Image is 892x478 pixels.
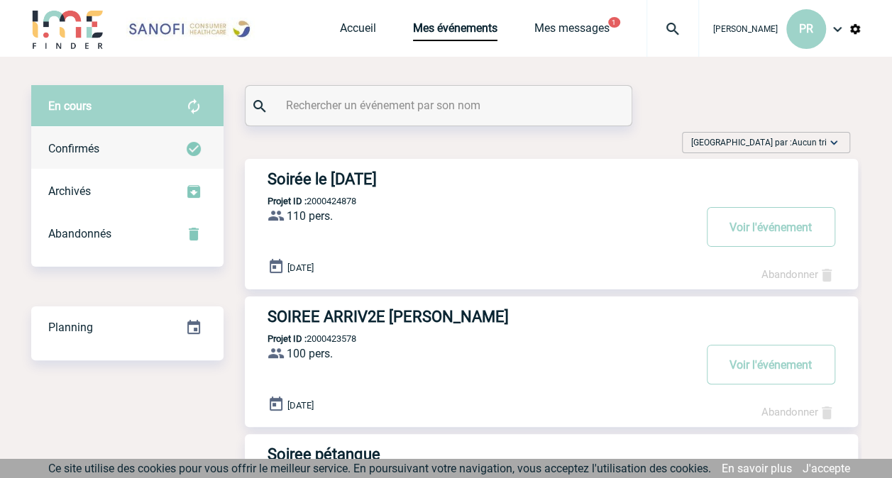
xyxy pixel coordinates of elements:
button: 1 [608,17,620,28]
p: 2000423578 [245,333,356,344]
span: 100 pers. [287,347,333,360]
span: Ce site utilise des cookies pour vous offrir le meilleur service. En poursuivant votre navigation... [48,462,711,475]
a: Planning [31,306,224,348]
a: Soiree pétanque [245,445,858,463]
div: Retrouvez ici tous vos évènements avant confirmation [31,85,224,128]
a: Mes événements [413,21,497,41]
img: baseline_expand_more_white_24dp-b.png [827,135,841,150]
span: [PERSON_NAME] [713,24,778,34]
a: Mes messages [534,21,610,41]
a: J'accepte [803,462,850,475]
a: Abandonner [761,268,835,281]
span: 110 pers. [287,209,333,223]
a: En savoir plus [722,462,792,475]
span: Aucun tri [792,138,827,148]
h3: Soiree pétanque [268,445,693,463]
button: Voir l'événement [707,207,835,247]
span: Planning [48,321,93,334]
span: [DATE] [287,262,314,273]
div: Retrouvez ici tous les événements que vous avez décidé d'archiver [31,170,224,213]
span: Confirmés [48,142,99,155]
h3: Soirée le [DATE] [268,170,693,188]
p: 2000424878 [245,196,356,206]
span: [DATE] [287,400,314,411]
div: Retrouvez ici tous vos événements annulés [31,213,224,255]
input: Rechercher un événement par son nom [282,95,598,116]
span: Abandonnés [48,227,111,240]
span: Archivés [48,184,91,198]
a: SOIREE ARRIV2E [PERSON_NAME] [245,308,858,326]
b: Projet ID : [268,333,307,344]
img: IME-Finder [31,9,105,49]
a: Accueil [340,21,376,41]
h3: SOIREE ARRIV2E [PERSON_NAME] [268,308,693,326]
button: Voir l'événement [707,345,835,384]
b: Projet ID : [268,196,307,206]
span: [GEOGRAPHIC_DATA] par : [691,135,827,150]
a: Abandonner [761,406,835,418]
a: Soirée le [DATE] [245,170,858,188]
span: PR [799,22,813,35]
span: En cours [48,99,92,113]
div: Retrouvez ici tous vos événements organisés par date et état d'avancement [31,306,224,349]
